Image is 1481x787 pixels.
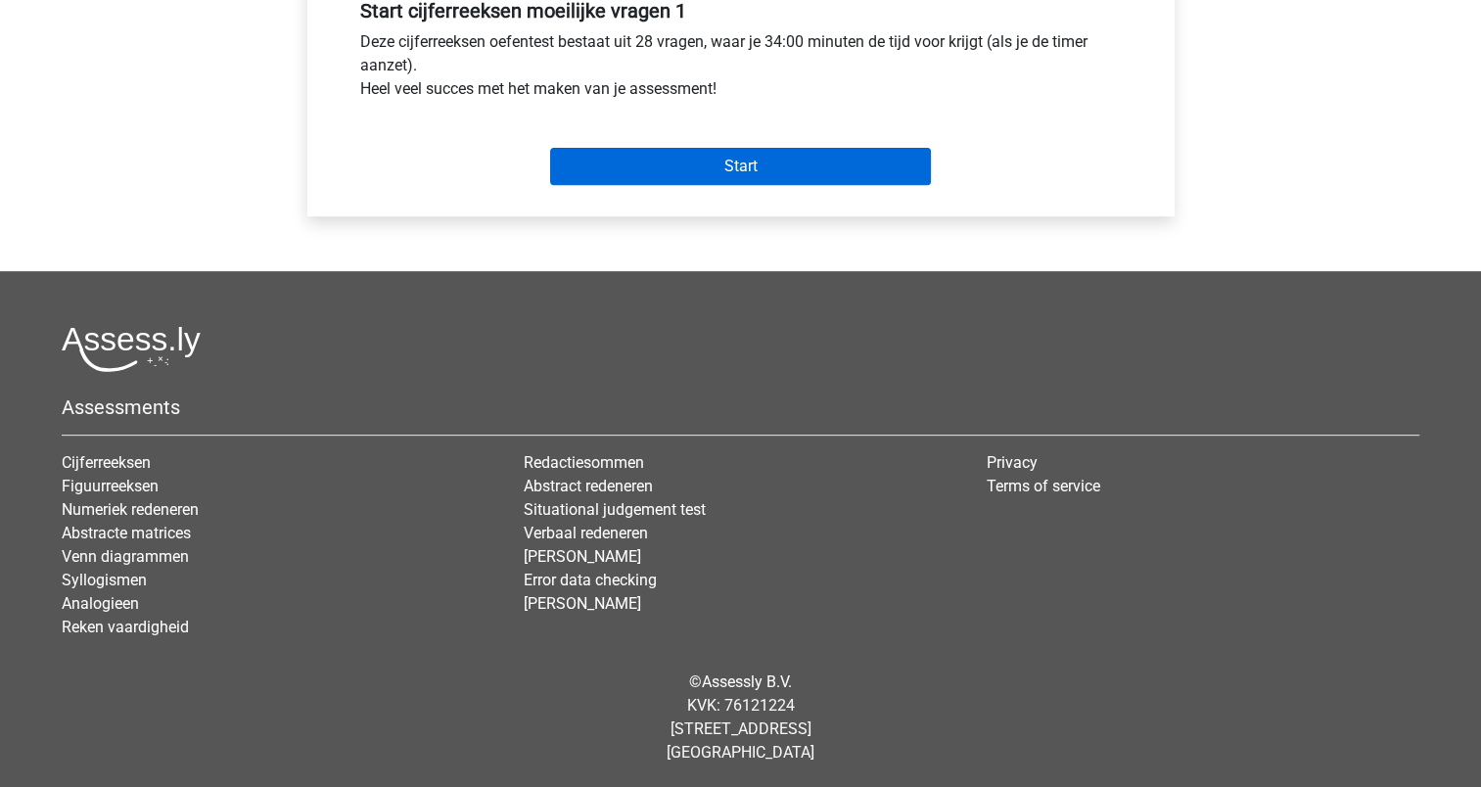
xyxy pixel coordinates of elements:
a: Figuurreeksen [62,477,159,495]
a: Analogieen [62,594,139,613]
img: Assessly logo [62,326,201,372]
a: Numeriek redeneren [62,500,199,519]
a: Redactiesommen [524,453,644,472]
a: Situational judgement test [524,500,706,519]
a: Abstracte matrices [62,524,191,542]
a: Venn diagrammen [62,547,189,566]
a: [PERSON_NAME] [524,547,641,566]
h5: Assessments [62,395,1419,419]
a: Terms of service [987,477,1100,495]
a: [PERSON_NAME] [524,594,641,613]
a: Assessly B.V. [702,672,792,691]
div: © KVK: 76121224 [STREET_ADDRESS] [GEOGRAPHIC_DATA] [47,655,1434,780]
a: Privacy [987,453,1038,472]
a: Cijferreeksen [62,453,151,472]
div: Deze cijferreeksen oefentest bestaat uit 28 vragen, waar je 34:00 minuten de tijd voor krijgt (al... [346,30,1136,109]
a: Reken vaardigheid [62,618,189,636]
input: Start [550,148,931,185]
a: Syllogismen [62,571,147,589]
a: Abstract redeneren [524,477,653,495]
a: Verbaal redeneren [524,524,648,542]
a: Error data checking [524,571,657,589]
